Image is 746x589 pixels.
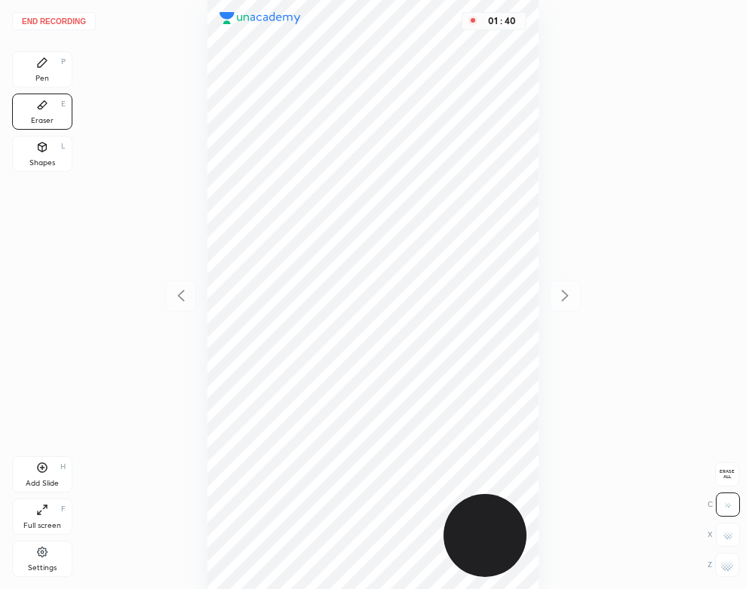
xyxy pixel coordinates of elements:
[61,143,66,150] div: L
[220,12,301,24] img: logo.38c385cc.svg
[708,492,740,517] div: C
[484,16,520,26] div: 01 : 40
[23,522,61,529] div: Full screen
[708,553,739,577] div: Z
[29,159,55,167] div: Shapes
[26,480,59,487] div: Add Slide
[31,117,54,124] div: Eraser
[28,564,57,572] div: Settings
[61,505,66,513] div: F
[708,523,740,547] div: X
[716,469,738,480] span: Erase all
[61,58,66,66] div: P
[12,12,96,30] button: End recording
[61,100,66,108] div: E
[60,463,66,471] div: H
[35,75,49,82] div: Pen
